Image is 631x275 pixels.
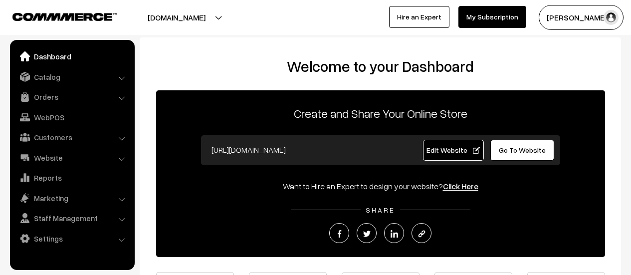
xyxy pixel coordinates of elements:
[12,149,131,167] a: Website
[12,13,117,20] img: COMMMERCE
[12,88,131,106] a: Orders
[458,6,526,28] a: My Subscription
[12,128,131,146] a: Customers
[156,104,605,122] p: Create and Share Your Online Store
[12,189,131,207] a: Marketing
[443,181,478,191] a: Click Here
[12,68,131,86] a: Catalog
[499,146,546,154] span: Go To Website
[12,47,131,65] a: Dashboard
[12,209,131,227] a: Staff Management
[12,230,131,248] a: Settings
[389,6,449,28] a: Hire an Expert
[426,146,480,154] span: Edit Website
[604,10,619,25] img: user
[361,206,400,214] span: SHARE
[113,5,240,30] button: [DOMAIN_NAME]
[12,108,131,126] a: WebPOS
[150,57,611,75] h2: Welcome to your Dashboard
[539,5,624,30] button: [PERSON_NAME]
[423,140,484,161] a: Edit Website
[12,169,131,187] a: Reports
[12,10,100,22] a: COMMMERCE
[490,140,555,161] a: Go To Website
[156,180,605,192] div: Want to Hire an Expert to design your website?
